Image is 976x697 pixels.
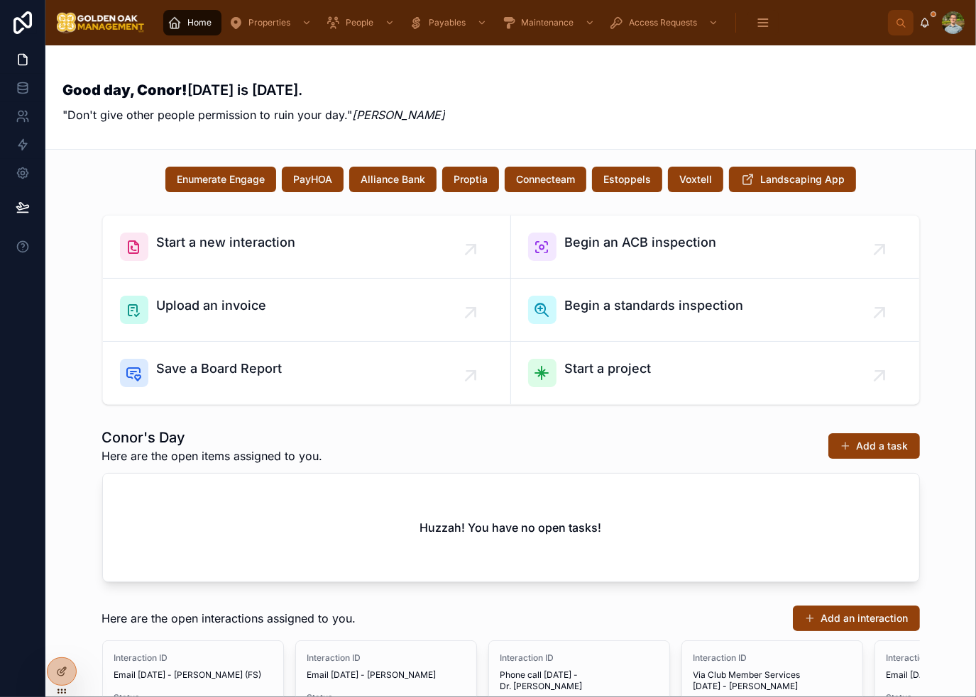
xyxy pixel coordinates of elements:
[405,10,494,35] a: Payables
[62,79,445,101] h3: [DATE] is [DATE].
[103,216,511,279] a: Start a new interaction
[177,172,265,186] span: Enumerate Engage
[349,167,437,192] button: Alliance Bank
[420,519,602,536] h2: Huzzah! You have no open tasks!
[497,10,602,35] a: Maintenance
[322,10,402,35] a: People
[352,108,445,122] em: [PERSON_NAME]
[511,342,919,404] a: Start a project
[157,296,267,316] span: Upload an invoice
[500,669,658,692] span: Phone call [DATE] - Dr. [PERSON_NAME]
[307,652,465,664] span: Interaction ID
[103,279,511,342] a: Upload an invoice
[603,172,651,186] span: Estoppels
[454,172,488,186] span: Proptia
[102,447,323,464] span: Here are the open items assigned to you.
[156,7,888,38] div: scrollable content
[429,17,466,28] span: Payables
[114,669,272,681] span: Email [DATE] - [PERSON_NAME] (FS)
[793,606,920,631] button: Add an interaction
[693,669,851,692] span: Via Club Member Services [DATE] - [PERSON_NAME]
[157,233,296,252] span: Start a new interaction
[361,172,425,186] span: Alliance Bank
[163,10,221,35] a: Home
[511,279,919,342] a: Begin a standards inspection
[693,652,851,664] span: Interaction ID
[102,428,323,447] h1: Conor's Day
[629,17,697,28] span: Access Requests
[57,11,145,34] img: App logo
[62,106,445,123] p: "Don't give other people permission to ruin your day."
[346,17,373,28] span: People
[307,669,465,681] span: Email [DATE] - [PERSON_NAME]
[500,652,658,664] span: Interaction ID
[165,167,276,192] button: Enumerate Engage
[828,433,920,459] button: Add a task
[103,342,511,404] a: Save a Board Report
[679,172,712,186] span: Voxtell
[565,233,717,252] span: Begin an ACB inspection
[760,172,845,186] span: Landscaping App
[62,82,187,99] strong: Good day, Conor!
[248,17,290,28] span: Properties
[505,167,586,192] button: Connecteam
[187,17,212,28] span: Home
[521,17,574,28] span: Maintenance
[592,167,662,192] button: Estoppels
[565,296,744,316] span: Begin a standards inspection
[605,10,725,35] a: Access Requests
[224,10,319,35] a: Properties
[157,359,283,379] span: Save a Board Report
[729,167,856,192] button: Landscaping App
[511,216,919,279] a: Begin an ACB inspection
[293,172,332,186] span: PayHOA
[102,610,356,627] span: Here are the open interactions assigned to you.
[565,359,652,379] span: Start a project
[516,172,575,186] span: Connecteam
[282,167,344,192] button: PayHOA
[442,167,499,192] button: Proptia
[114,652,272,664] span: Interaction ID
[668,167,723,192] button: Voxtell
